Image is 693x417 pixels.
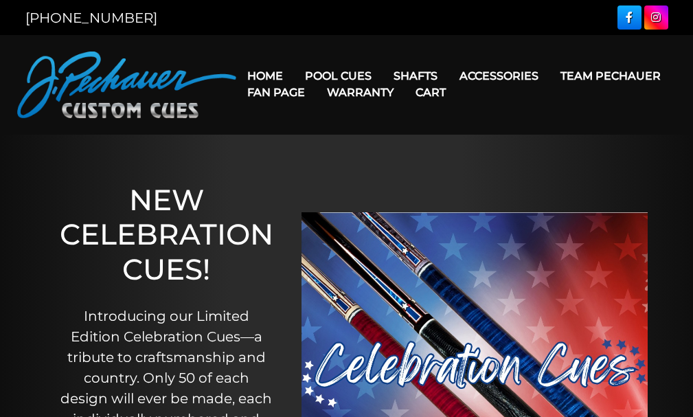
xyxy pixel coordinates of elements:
a: Warranty [316,75,405,110]
img: Pechauer Custom Cues [17,52,237,118]
a: [PHONE_NUMBER] [25,10,157,26]
a: Accessories [448,58,549,93]
a: Cart [405,75,457,110]
a: Shafts [383,58,448,93]
a: Home [236,58,294,93]
a: Fan Page [236,75,316,110]
a: Team Pechauer [549,58,672,93]
a: Pool Cues [294,58,383,93]
h1: NEW CELEBRATION CUES! [59,183,274,286]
